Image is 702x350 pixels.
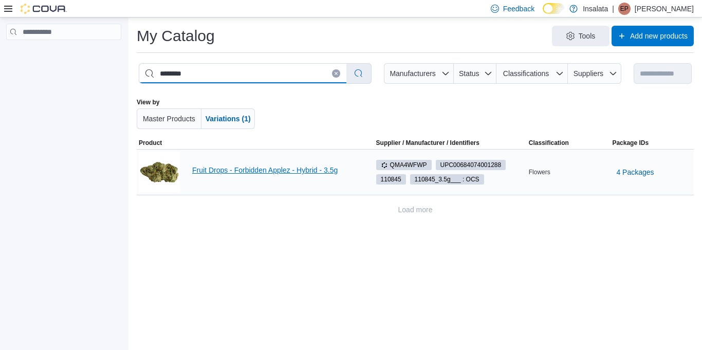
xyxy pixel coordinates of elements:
[529,139,569,147] span: Classification
[503,69,549,78] span: Classifications
[394,199,437,220] button: Load more
[612,3,614,15] p: |
[568,63,621,84] button: Suppliers
[440,160,502,170] span: UPC 00684074001288
[206,115,251,123] span: Variations (1)
[381,175,401,184] span: 110845
[503,4,534,14] span: Feedback
[415,175,479,184] span: 110845_3.5g___ : OCS
[552,26,609,46] button: Tools
[139,152,180,193] img: Fruit Drops - Forbidden Applez - Hybrid - 3.5g
[390,69,435,78] span: Manufacturers
[436,160,506,170] span: UPC00684074001288
[376,160,432,170] span: QMA4WFWP
[620,3,629,15] span: EP
[143,115,195,123] span: Master Products
[459,69,479,78] span: Status
[21,4,67,14] img: Cova
[496,63,568,84] button: Classifications
[192,166,358,174] a: Fruit Drops - Forbidden Applez - Hybrid - 3.5g
[612,139,649,147] span: Package IDs
[574,69,603,78] span: Suppliers
[612,162,658,182] button: 4 Packages
[376,174,406,185] span: 110845
[527,166,611,178] div: Flowers
[454,63,496,84] button: Status
[6,42,121,67] nav: Complex example
[362,139,479,147] span: Supplier / Manufacturer / Identifiers
[137,98,159,106] label: View by
[384,63,454,84] button: Manufacturers
[332,69,340,78] button: Clear input
[381,160,427,170] span: QMA4WFWP
[583,3,608,15] p: Insalata
[618,3,631,15] div: Elizabeth Portillo
[137,108,201,129] button: Master Products
[398,205,433,215] span: Load more
[616,167,654,177] span: 4 Packages
[612,26,694,46] button: Add new products
[630,31,688,41] span: Add new products
[139,139,162,147] span: Product
[410,174,484,185] span: 110845_3.5g___ : OCS
[201,108,255,129] button: Variations (1)
[543,3,564,14] input: Dark Mode
[635,3,694,15] p: [PERSON_NAME]
[376,139,479,147] div: Supplier / Manufacturer / Identifiers
[137,26,215,46] h1: My Catalog
[579,31,596,41] span: Tools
